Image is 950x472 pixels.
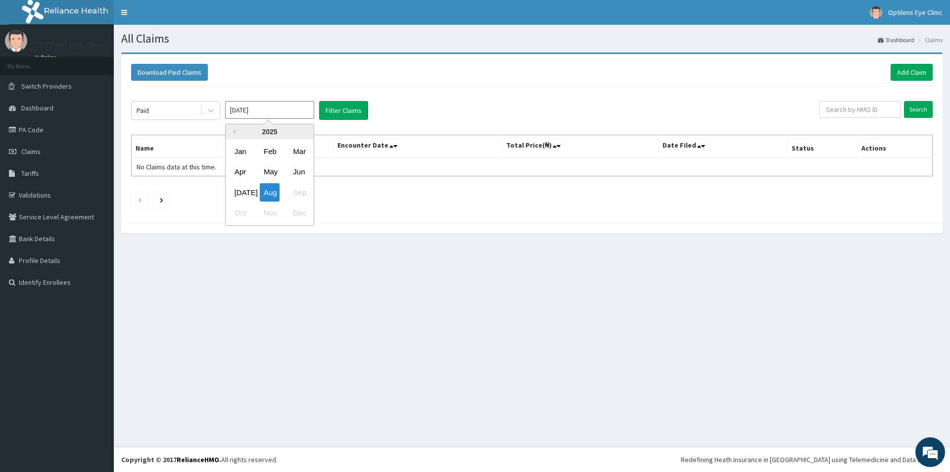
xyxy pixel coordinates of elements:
h1: All Claims [121,32,943,45]
input: Select Month and Year [225,101,314,119]
a: Dashboard [878,36,914,44]
span: Claims [21,147,41,156]
div: Choose May 2025 [260,163,280,181]
th: Status [787,135,857,158]
div: Choose April 2025 [231,163,250,181]
span: Dashboard [21,104,53,112]
img: User Image [870,6,882,19]
div: Choose July 2025 [231,183,250,202]
th: Date Filed [658,135,787,158]
span: Optilens Eye Clinic [888,8,943,17]
a: Previous page [138,195,142,204]
li: Claims [915,36,943,44]
strong: Copyright © 2017 . [121,455,221,464]
div: Choose August 2025 [260,183,280,202]
div: Minimize live chat window [162,5,186,29]
div: Choose February 2025 [260,142,280,160]
span: No Claims data at this time. [137,162,216,171]
span: Tariffs [21,169,39,178]
a: Add Claim [891,64,933,81]
th: Encounter Date [333,135,502,158]
div: Chat with us now [51,55,166,68]
div: Choose March 2025 [289,142,309,160]
th: Total Price(₦) [502,135,658,158]
span: We're online! [57,125,137,225]
div: Choose June 2025 [289,163,309,181]
input: Search by HMO ID [819,101,901,118]
div: Redefining Heath Insurance in [GEOGRAPHIC_DATA] using Telemedicine and Data Science! [681,455,943,465]
div: month 2025-08 [226,141,314,223]
textarea: Type your message and hit 'Enter' [5,270,189,305]
th: Name [132,135,333,158]
button: Previous Year [231,129,236,134]
p: Optilens Eye Clinic [35,40,106,49]
a: Online [35,54,58,61]
button: Filter Claims [319,101,368,120]
input: Search [904,101,933,118]
div: Paid [137,105,149,115]
footer: All rights reserved. [114,447,950,472]
button: Download Paid Claims [131,64,208,81]
th: Actions [857,135,932,158]
img: User Image [5,30,27,52]
span: Switch Providers [21,82,72,91]
a: RelianceHMO [177,455,219,464]
a: Next page [160,195,163,204]
img: d_794563401_company_1708531726252_794563401 [18,50,40,74]
div: 2025 [226,124,314,139]
div: Choose January 2025 [231,142,250,160]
